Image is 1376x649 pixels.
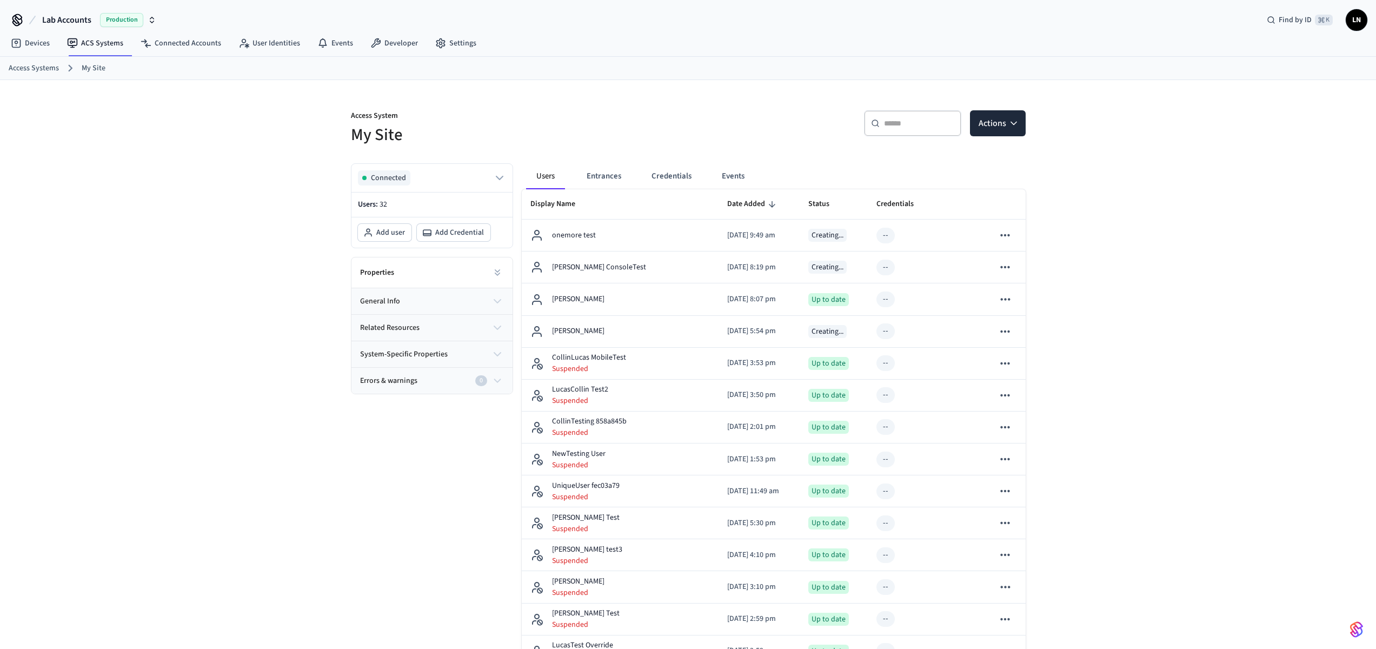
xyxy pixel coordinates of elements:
p: Suspended [552,587,604,598]
span: Display Name [530,196,589,213]
button: LN [1346,9,1367,31]
span: Add user [376,227,405,238]
button: system-specific properties [351,341,513,367]
button: Add Credential [417,224,490,241]
div: Up to date [808,357,849,370]
p: Suspended [552,524,620,534]
div: -- [883,549,888,561]
span: system-specific properties [360,349,448,360]
h2: Properties [360,267,394,278]
a: My Site [82,63,105,74]
button: Users [526,163,565,189]
div: Creating... [808,229,847,242]
div: -- [883,294,888,305]
span: related resources [360,322,420,334]
p: Suspended [552,492,620,502]
button: Credentials [643,163,700,189]
a: Access Systems [9,63,59,74]
p: [PERSON_NAME] test3 [552,544,622,555]
a: ACS Systems [58,34,132,53]
span: Find by ID [1279,15,1312,25]
button: general info [351,288,513,314]
div: -- [883,454,888,465]
span: Status [808,196,843,213]
div: Up to date [808,516,849,529]
p: [DATE] 5:54 pm [727,326,791,337]
p: CollinTesting 858a845b [552,416,627,427]
p: [DATE] 2:01 pm [727,421,791,433]
div: Up to date [808,389,849,402]
p: [DATE] 3:53 pm [727,357,791,369]
p: [PERSON_NAME] [552,294,604,305]
div: -- [883,357,888,369]
span: LN [1347,10,1366,30]
button: related resources [351,315,513,341]
span: Errors & warnings [360,375,417,387]
p: [DATE] 4:10 pm [727,549,791,561]
div: -- [883,518,888,529]
p: NewTesting User [552,448,606,460]
p: Users: [358,199,506,210]
p: Suspended [552,460,606,471]
span: Date Added [727,196,779,213]
p: UniqueUser fec03a79 [552,480,620,492]
div: Up to date [808,293,849,306]
p: [DATE] 9:49 am [727,230,791,241]
a: Developer [362,34,427,53]
p: [PERSON_NAME] Test [552,608,620,619]
p: [DATE] 3:50 pm [727,389,791,401]
p: Suspended [552,619,620,630]
div: Up to date [808,613,849,626]
span: Add Credential [435,227,484,238]
p: [DATE] 2:59 pm [727,613,791,625]
div: Up to date [808,485,849,498]
p: [PERSON_NAME] [552,326,604,337]
div: -- [883,486,888,497]
p: [DATE] 5:30 pm [727,518,791,529]
p: Suspended [552,555,622,566]
div: -- [883,581,888,593]
a: Settings [427,34,485,53]
div: -- [883,230,888,241]
span: 32 [380,199,387,210]
a: Connected Accounts [132,34,230,53]
div: -- [883,262,888,273]
button: Actions [970,110,1026,136]
p: [PERSON_NAME] ConsoleTest [552,262,646,273]
button: Connected [358,170,506,186]
div: Find by ID⌘ K [1258,10,1341,30]
h5: My Site [351,124,682,146]
div: Up to date [808,581,849,594]
p: Suspended [552,427,627,438]
a: Devices [2,34,58,53]
div: -- [883,389,888,401]
p: Access System [351,110,682,124]
div: 0 [475,375,487,386]
p: [DATE] 8:07 pm [727,294,791,305]
div: -- [883,326,888,337]
p: [PERSON_NAME] Test [552,512,620,524]
p: Suspended [552,395,608,406]
button: Errors & warnings0 [351,368,513,394]
div: Up to date [808,453,849,466]
button: Events [713,163,753,189]
div: Up to date [808,421,849,434]
p: Suspended [552,363,626,374]
p: onemore test [552,230,596,241]
p: CollinLucas MobileTest [552,352,626,363]
span: ⌘ K [1315,15,1333,25]
span: Connected [371,173,406,183]
span: general info [360,296,400,307]
a: User Identities [230,34,309,53]
p: [DATE] 3:10 pm [727,581,791,593]
p: [DATE] 11:49 am [727,486,791,497]
div: Creating... [808,261,847,274]
p: [DATE] 1:53 pm [727,454,791,465]
div: -- [883,613,888,625]
p: [PERSON_NAME] [552,576,604,587]
img: SeamLogoGradient.69752ec5.svg [1350,621,1363,638]
div: -- [883,421,888,433]
span: Credentials [876,196,928,213]
span: Production [100,13,143,27]
button: Entrances [578,163,630,189]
